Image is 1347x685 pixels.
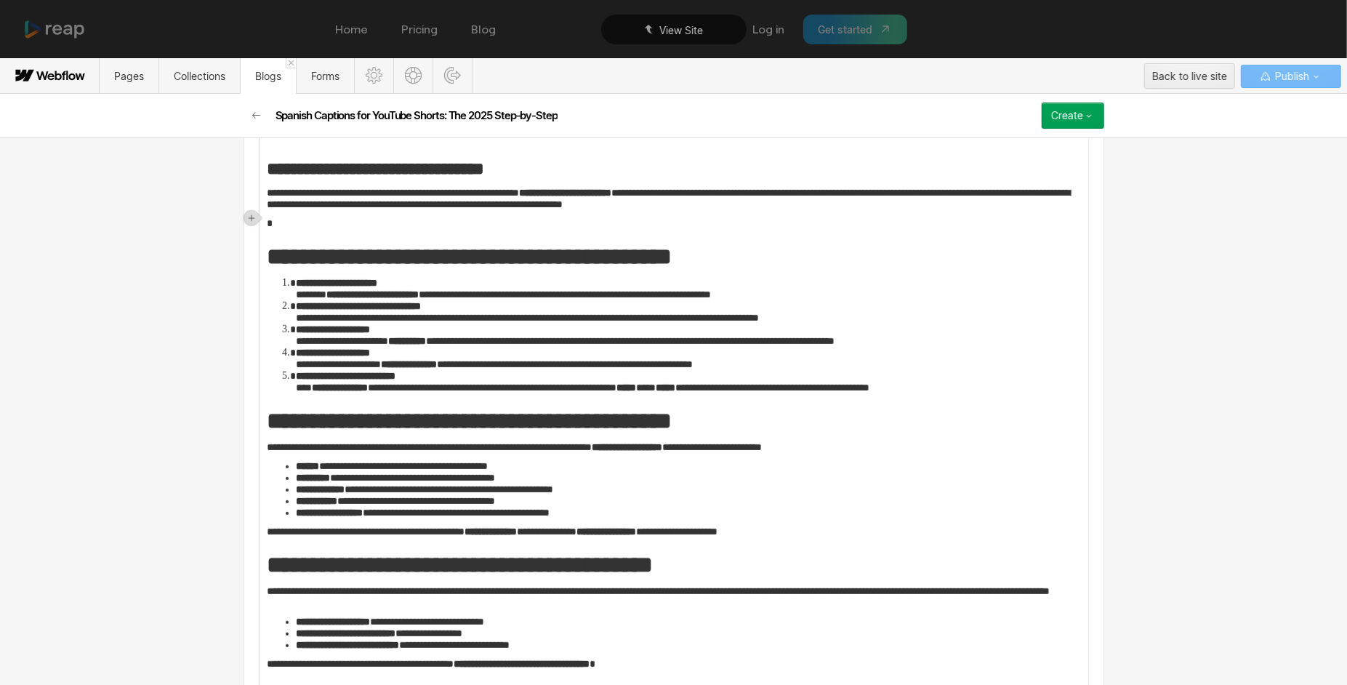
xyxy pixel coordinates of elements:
[114,70,144,82] span: Pages
[1152,65,1227,87] div: Back to live site
[174,70,225,82] span: Collections
[255,70,281,82] span: Blogs
[1042,103,1104,129] button: Create
[276,108,558,123] h2: Spanish Captions for YouTube Shorts: The 2025 Step-by-Step
[1272,65,1309,87] span: Publish
[659,24,703,36] span: View Site
[1144,63,1235,89] button: Back to live site
[1051,110,1083,121] div: Create
[1241,65,1341,88] button: Publish
[286,58,296,68] a: Close 'Blogs' tab
[311,70,339,82] span: Forms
